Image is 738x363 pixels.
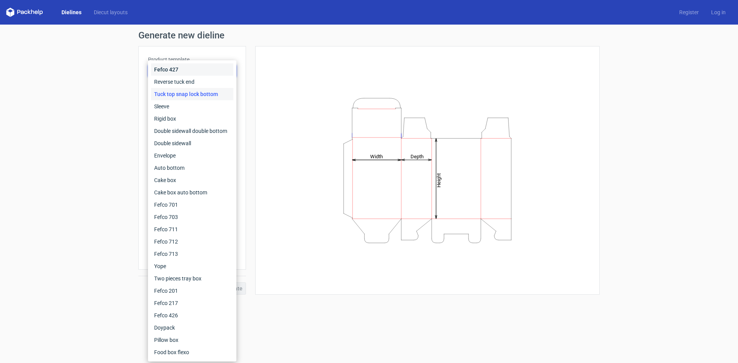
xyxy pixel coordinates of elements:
[151,125,233,137] div: Double sidewall double bottom
[411,153,424,159] tspan: Depth
[151,211,233,223] div: Fefco 703
[436,173,442,187] tspan: Height
[151,162,233,174] div: Auto bottom
[151,272,233,285] div: Two pieces tray box
[151,223,233,235] div: Fefco 711
[151,260,233,272] div: Yope
[151,113,233,125] div: Rigid box
[370,153,383,159] tspan: Width
[151,63,233,76] div: Fefco 427
[151,174,233,186] div: Cake box
[151,309,233,322] div: Fefco 426
[151,334,233,346] div: Pillow box
[151,137,233,149] div: Double sidewall
[55,8,88,16] a: Dielines
[151,100,233,113] div: Sleeve
[151,199,233,211] div: Fefco 701
[151,76,233,88] div: Reverse tuck end
[151,88,233,100] div: Tuck top snap lock bottom
[673,8,705,16] a: Register
[148,56,236,63] label: Product template
[151,346,233,358] div: Food box flexo
[138,31,600,40] h1: Generate new dieline
[151,235,233,248] div: Fefco 712
[151,186,233,199] div: Cake box auto bottom
[151,285,233,297] div: Fefco 201
[88,8,134,16] a: Diecut layouts
[151,297,233,309] div: Fefco 217
[151,322,233,334] div: Doypack
[151,248,233,260] div: Fefco 713
[705,8,732,16] a: Log in
[151,149,233,162] div: Envelope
